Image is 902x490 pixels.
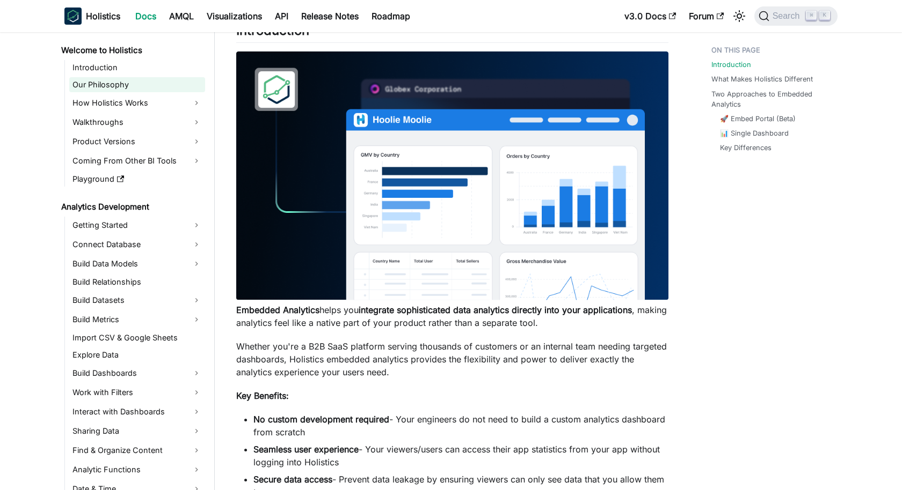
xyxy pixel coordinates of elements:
[236,390,289,401] strong: Key Benefits:
[69,114,205,131] a: Walkthroughs
[819,11,830,20] kbd: K
[69,365,205,382] a: Build Dashboards
[69,403,205,420] a: Interact with Dashboards
[69,292,205,309] a: Build Datasets
[69,236,205,253] a: Connect Database
[295,8,365,25] a: Release Notes
[69,60,205,75] a: Introduction
[711,89,831,109] a: Two Approaches to Embedded Analytics
[236,305,319,315] strong: Embedded Analytics
[69,330,205,345] a: Import CSV & Google Sheets
[200,8,268,25] a: Visualizations
[54,32,215,490] nav: Docs sidebar
[731,8,748,25] button: Switch between dark and light mode (currently light mode)
[69,422,205,440] a: Sharing Data
[253,443,668,469] li: - Your viewers/users can access their app statistics from your app without logging into Holistics
[64,8,120,25] a: HolisticsHolistics
[711,60,751,70] a: Introduction
[806,11,817,20] kbd: ⌘
[69,384,205,401] a: Work with Filters
[682,8,730,25] a: Forum
[236,303,668,329] p: helps you , making analytics feel like a native part of your product rather than a separate tool.
[720,114,796,124] a: 🚀 Embed Portal (Beta)
[754,6,838,26] button: Search (Command+K)
[86,10,120,23] b: Holistics
[64,8,82,25] img: Holistics
[69,152,205,169] a: Coming From Other BI Tools
[129,8,163,25] a: Docs
[69,77,205,92] a: Our Philosophy
[769,11,806,21] span: Search
[236,23,668,43] h2: Introduction
[69,442,205,459] a: Find & Organize Content
[69,94,205,112] a: How Holistics Works
[69,172,205,187] a: Playground
[69,461,205,478] a: Analytic Functions
[69,217,205,234] a: Getting Started
[359,305,632,315] strong: integrate sophisticated data analytics directly into your applications
[253,413,668,439] li: - Your engineers do not need to build a custom analytics dashboard from scratch
[69,274,205,289] a: Build Relationships
[69,255,205,272] a: Build Data Models
[253,444,359,455] strong: Seamless user experience
[711,74,813,84] a: What Makes Holistics Different
[253,474,332,485] strong: Secure data access
[69,347,205,362] a: Explore Data
[163,8,200,25] a: AMQL
[618,8,682,25] a: v3.0 Docs
[365,8,417,25] a: Roadmap
[58,199,205,214] a: Analytics Development
[720,128,789,138] a: 📊 Single Dashboard
[236,340,668,378] p: Whether you're a B2B SaaS platform serving thousands of customers or an internal team needing tar...
[69,133,205,150] a: Product Versions
[720,143,772,153] a: Key Differences
[253,414,389,425] strong: No custom development required
[69,311,205,328] a: Build Metrics
[268,8,295,25] a: API
[58,43,205,58] a: Welcome to Holistics
[236,51,668,300] img: Embedded Dashboard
